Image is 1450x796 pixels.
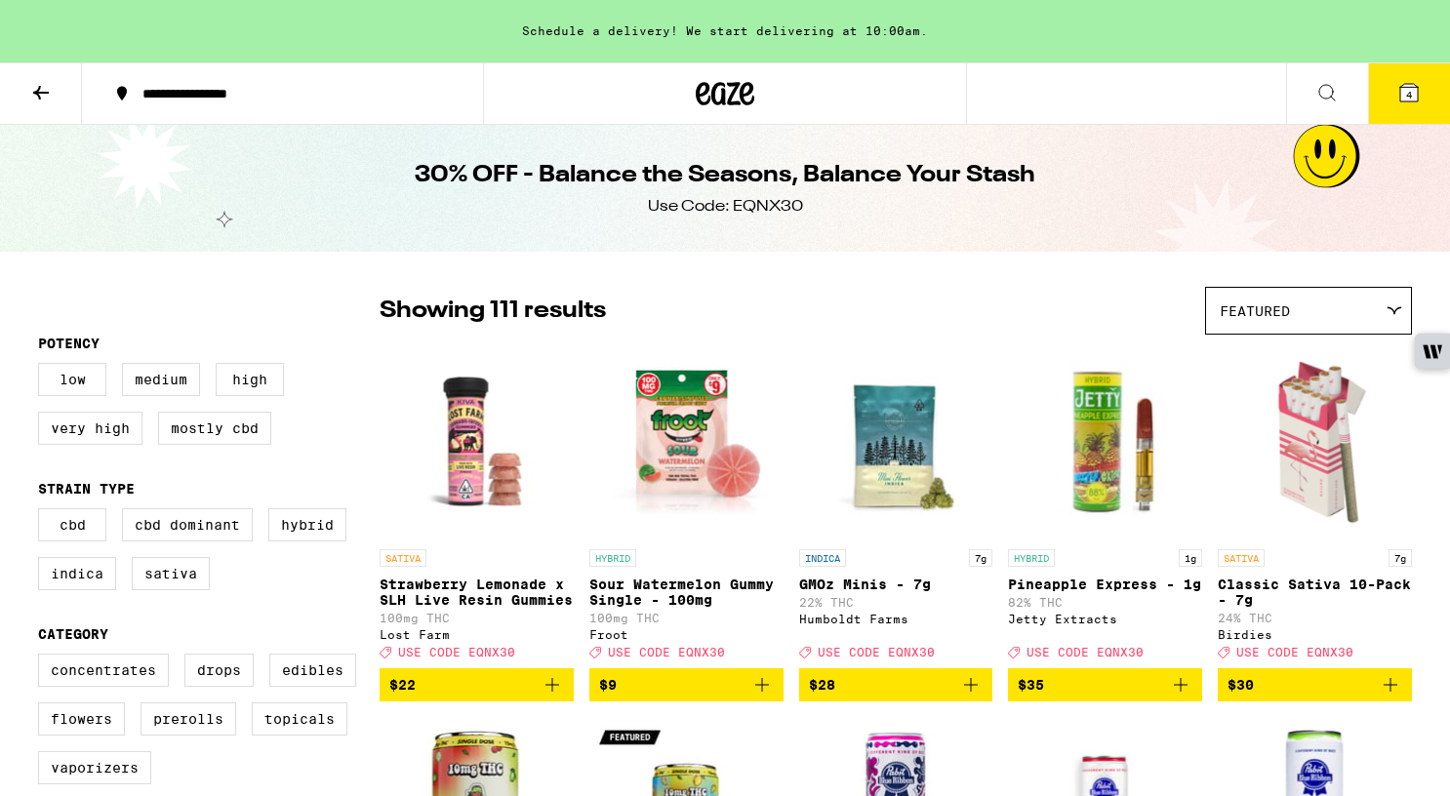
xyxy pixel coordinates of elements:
label: Vaporizers [38,751,151,784]
a: Open page for Strawberry Lemonade x SLH Live Resin Gummies from Lost Farm [380,344,574,668]
span: $9 [599,677,617,693]
label: Drops [184,654,254,687]
img: Humboldt Farms - GMOz Minis - 7g [799,344,993,539]
button: Add to bag [589,668,784,701]
span: Featured [1220,303,1290,319]
p: 1g [1179,549,1202,567]
div: Use Code: EQNX30 [648,196,803,218]
label: Prerolls [141,702,236,736]
p: Strawberry Lemonade x SLH Live Resin Gummies [380,577,574,608]
p: GMOz Minis - 7g [799,577,993,592]
legend: Category [38,626,108,642]
span: $28 [809,677,835,693]
button: Add to bag [1008,668,1202,701]
a: Open page for Classic Sativa 10-Pack - 7g from Birdies [1218,344,1412,668]
label: CBD [38,508,106,541]
p: Classic Sativa 10-Pack - 7g [1218,577,1412,608]
label: Flowers [38,702,125,736]
p: 82% THC [1008,596,1202,609]
label: Medium [122,363,200,396]
p: Pineapple Express - 1g [1008,577,1202,592]
p: Showing 111 results [380,295,606,328]
a: Open page for Sour Watermelon Gummy Single - 100mg from Froot [589,344,784,668]
span: $35 [1018,677,1044,693]
legend: Strain Type [38,481,135,497]
span: USE CODE EQNX30 [1027,646,1144,658]
div: Lost Farm [380,628,574,641]
label: Edibles [269,654,356,687]
span: 4 [1406,89,1412,100]
p: 7g [969,549,992,567]
label: Indica [38,557,116,590]
div: Humboldt Farms [799,613,993,625]
span: USE CODE EQNX30 [398,646,515,658]
label: Mostly CBD [158,412,271,445]
label: Low [38,363,106,396]
span: USE CODE EQNX30 [818,646,935,658]
p: 100mg THC [589,612,784,624]
label: Concentrates [38,654,169,687]
div: Birdies [1218,628,1412,641]
img: Birdies - Classic Sativa 10-Pack - 7g [1218,344,1412,539]
img: Froot - Sour Watermelon Gummy Single - 100mg [589,344,784,539]
span: USE CODE EQNX30 [608,646,725,658]
a: Open page for Pineapple Express - 1g from Jetty Extracts [1008,344,1202,668]
div: Froot [589,628,784,641]
label: Very High [38,412,142,445]
span: $22 [389,677,416,693]
button: Add to bag [799,668,993,701]
p: 100mg THC [380,612,574,624]
p: 24% THC [1218,612,1412,624]
label: Hybrid [268,508,346,541]
label: CBD Dominant [122,508,253,541]
p: SATIVA [380,549,426,567]
label: Topicals [252,702,347,736]
p: 7g [1389,549,1412,567]
p: Sour Watermelon Gummy Single - 100mg [589,577,784,608]
div: Jetty Extracts [1008,613,1202,625]
a: Open page for GMOz Minis - 7g from Humboldt Farms [799,344,993,668]
label: Sativa [132,557,210,590]
span: $30 [1228,677,1254,693]
img: Lost Farm - Strawberry Lemonade x SLH Live Resin Gummies [380,344,574,539]
p: HYBRID [1008,549,1055,567]
legend: Potency [38,336,100,351]
span: USE CODE EQNX30 [1236,646,1353,658]
p: INDICA [799,549,846,567]
img: Jetty Extracts - Pineapple Express - 1g [1008,344,1202,539]
p: SATIVA [1218,549,1265,567]
button: Add to bag [380,668,574,701]
button: 4 [1368,63,1450,124]
h1: 30% OFF - Balance the Seasons, Balance Your Stash [415,159,1035,192]
p: 22% THC [799,596,993,609]
label: High [216,363,284,396]
button: Add to bag [1218,668,1412,701]
p: HYBRID [589,549,636,567]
